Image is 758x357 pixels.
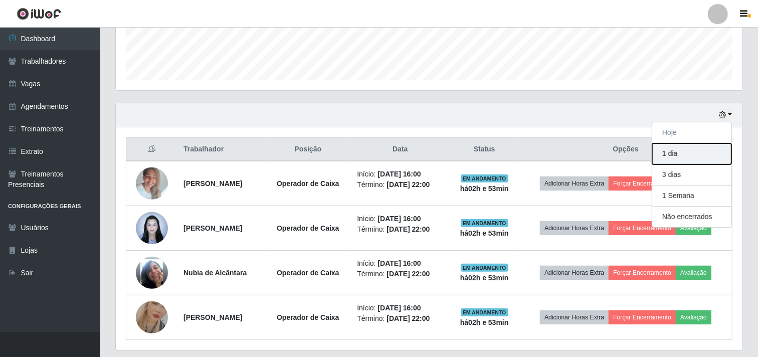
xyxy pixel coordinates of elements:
strong: [PERSON_NAME] [183,313,242,321]
th: Status [449,138,519,161]
li: Início: [357,214,443,224]
img: 1740601468403.jpeg [136,162,168,205]
strong: Operador de Caixa [277,180,339,188]
img: 1742846870859.jpeg [136,207,168,249]
strong: Operador de Caixa [277,269,339,277]
li: Término: [357,180,443,190]
strong: há 02 h e 53 min [460,274,509,282]
li: Início: [357,169,443,180]
strong: há 02 h e 53 min [460,229,509,237]
time: [DATE] 16:00 [378,304,421,312]
button: Hoje [652,122,731,143]
button: Forçar Encerramento [609,176,676,191]
button: 3 dias [652,164,731,186]
button: 1 Semana [652,186,731,207]
button: Avaliação [676,221,711,235]
time: [DATE] 16:00 [378,215,421,223]
button: Avaliação [676,310,711,324]
strong: há 02 h e 53 min [460,318,509,326]
th: Opções [519,138,732,161]
button: Adicionar Horas Extra [540,176,609,191]
button: Não encerrados [652,207,731,227]
li: Término: [357,313,443,324]
button: Adicionar Horas Extra [540,266,609,280]
strong: há 02 h e 53 min [460,185,509,193]
strong: [PERSON_NAME] [183,180,242,188]
th: Trabalhador [177,138,265,161]
th: Data [351,138,449,161]
span: EM ANDAMENTO [461,264,508,272]
button: Forçar Encerramento [609,266,676,280]
time: [DATE] 22:00 [387,314,430,322]
button: 1 dia [652,143,731,164]
strong: [PERSON_NAME] [183,224,242,232]
button: Forçar Encerramento [609,310,676,324]
time: [DATE] 22:00 [387,225,430,233]
strong: Operador de Caixa [277,224,339,232]
time: [DATE] 16:00 [378,259,421,267]
button: Adicionar Horas Extra [540,310,609,324]
button: Forçar Encerramento [609,221,676,235]
img: 1743966945864.jpeg [136,244,168,301]
strong: Nubia de Alcântara [183,269,247,277]
li: Início: [357,258,443,269]
span: EM ANDAMENTO [461,174,508,183]
li: Término: [357,269,443,279]
button: Adicionar Horas Extra [540,221,609,235]
li: Término: [357,224,443,235]
time: [DATE] 22:00 [387,270,430,278]
span: EM ANDAMENTO [461,308,508,316]
button: Avaliação [676,266,711,280]
time: [DATE] 16:00 [378,170,421,178]
li: Início: [357,303,443,313]
th: Posição [265,138,351,161]
span: EM ANDAMENTO [461,219,508,227]
img: CoreUI Logo [17,8,61,20]
strong: Operador de Caixa [277,313,339,321]
time: [DATE] 22:00 [387,181,430,189]
img: 1756495513119.jpeg [136,289,168,346]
